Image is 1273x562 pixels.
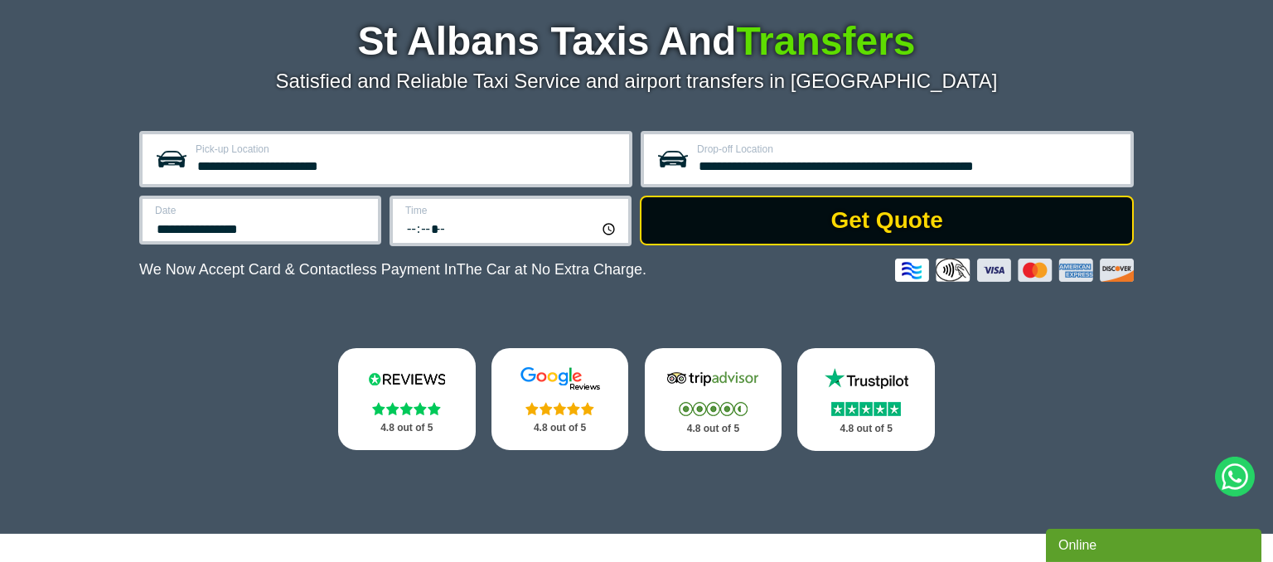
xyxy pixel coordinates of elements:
[525,402,594,415] img: Stars
[139,261,646,279] p: We Now Accept Card & Contactless Payment In
[196,144,619,154] label: Pick-up Location
[511,366,610,391] img: Google
[155,206,368,216] label: Date
[457,261,646,278] span: The Car at No Extra Charge.
[356,418,457,438] p: 4.8 out of 5
[139,70,1134,93] p: Satisfied and Reliable Taxi Service and airport transfers in [GEOGRAPHIC_DATA]
[797,348,935,451] a: Trustpilot Stars 4.8 out of 5
[139,22,1134,61] h1: St Albans Taxis And
[679,402,748,416] img: Stars
[663,366,762,391] img: Tripadvisor
[510,418,611,438] p: 4.8 out of 5
[816,419,917,439] p: 4.8 out of 5
[697,144,1121,154] label: Drop-off Location
[816,366,916,391] img: Trustpilot
[736,19,915,63] span: Transfers
[405,206,618,216] label: Time
[1046,526,1265,562] iframe: chat widget
[645,348,782,451] a: Tripadvisor Stars 4.8 out of 5
[640,196,1134,245] button: Get Quote
[338,348,476,450] a: Reviews.io Stars 4.8 out of 5
[491,348,629,450] a: Google Stars 4.8 out of 5
[831,402,901,416] img: Stars
[357,366,457,391] img: Reviews.io
[663,419,764,439] p: 4.8 out of 5
[895,259,1134,282] img: Credit And Debit Cards
[372,402,441,415] img: Stars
